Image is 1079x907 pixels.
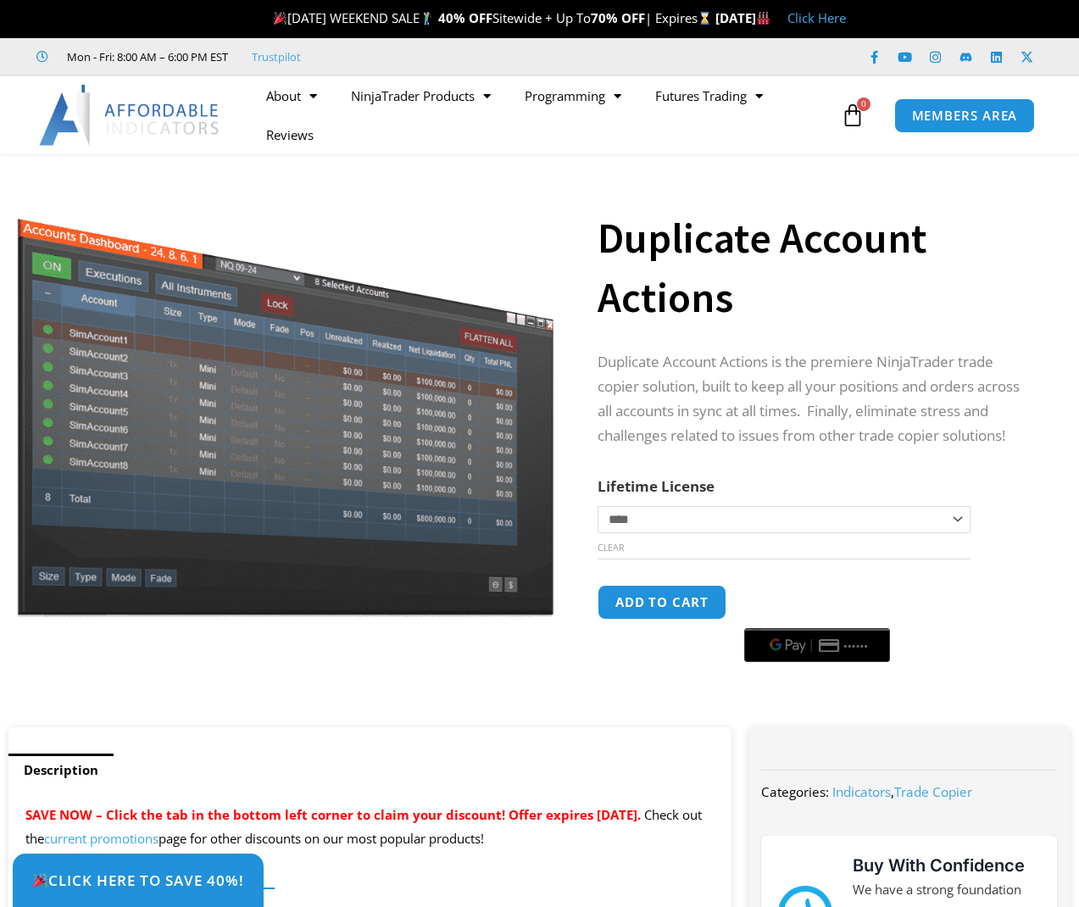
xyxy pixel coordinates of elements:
[13,854,264,907] a: 🎉Click Here to save 40%!
[598,209,1037,327] h1: Duplicate Account Actions
[249,115,331,154] a: Reviews
[249,76,334,115] a: About
[591,9,645,26] strong: 70% OFF
[832,783,891,800] a: Indicators
[420,12,433,25] img: 🏌️‍♂️
[757,12,770,25] img: 🏭
[894,783,972,800] a: Trade Copier
[598,585,726,620] button: Add to cart
[39,85,221,146] img: LogoAI | Affordable Indicators – NinjaTrader
[598,476,715,496] label: Lifetime License
[598,542,624,554] a: Clear options
[844,640,870,652] text: ••••••
[438,9,492,26] strong: 40% OFF
[857,97,870,111] span: 0
[894,98,1036,133] a: MEMBERS AREA
[33,873,47,888] img: 🎉
[44,830,159,847] a: current promotions
[274,12,286,25] img: 🎉
[598,673,1037,687] iframe: PayPal Message 1
[912,109,1018,122] span: MEMBERS AREA
[715,9,770,26] strong: [DATE]
[25,806,641,823] span: SAVE NOW – Click the tab in the bottom left corner to claim your discount! Offer expires [DATE].
[815,91,890,140] a: 0
[63,47,228,67] span: Mon - Fri: 8:00 AM – 6:00 PM EST
[761,783,829,800] span: Categories:
[249,76,836,154] nav: Menu
[698,12,711,25] img: ⌛
[832,783,972,800] span: ,
[508,76,638,115] a: Programming
[744,628,890,662] button: Buy with GPay
[598,350,1037,448] p: Duplicate Account Actions is the premiere NinjaTrader trade copier solution, built to keep all yo...
[334,76,508,115] a: NinjaTrader Products
[32,873,244,888] span: Click Here to save 40%!
[8,754,114,787] a: Description
[638,76,780,115] a: Futures Trading
[25,804,715,851] p: Check out the page for other discounts on our most popular products!
[787,9,846,26] a: Click Here
[270,9,715,26] span: [DATE] WEEKEND SALE Sitewide + Up To | Expires
[741,582,893,623] iframe: Secure express checkout frame
[252,47,301,67] a: Trustpilot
